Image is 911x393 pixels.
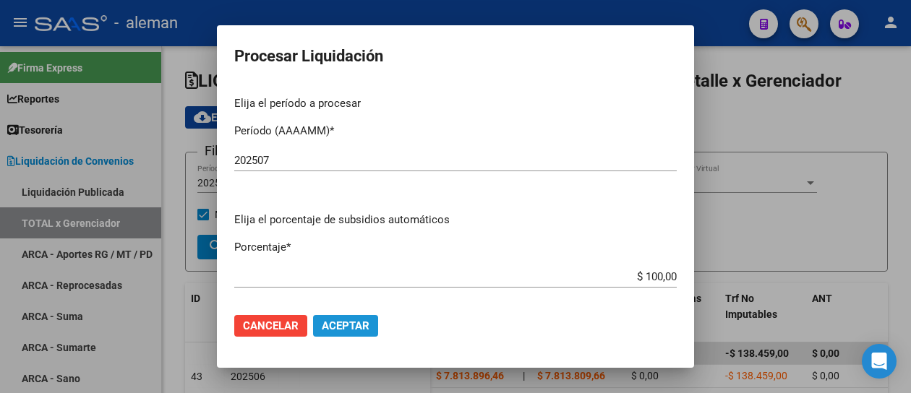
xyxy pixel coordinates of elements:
[243,319,299,332] span: Cancelar
[322,319,369,332] span: Aceptar
[234,95,677,112] p: Elija el período a procesar
[234,43,677,70] h2: Procesar Liquidación
[234,239,677,256] p: Porcentaje
[234,315,307,337] button: Cancelar
[234,123,677,139] p: Período (AAAAMM)
[862,344,897,379] div: Open Intercom Messenger
[313,315,378,337] button: Aceptar
[234,212,677,228] p: Elija el porcentaje de subsidios automáticos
